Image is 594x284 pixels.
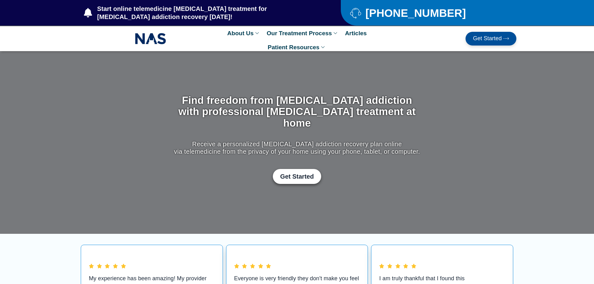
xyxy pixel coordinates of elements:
a: Start online telemedicine [MEDICAL_DATA] treatment for [MEDICAL_DATA] addiction recovery [DATE]! [84,5,316,21]
div: Get Started with Suboxone Treatment by filling-out this new patient packet form [172,169,422,184]
img: NAS_email_signature-removebg-preview.png [135,31,166,46]
a: Get Started [273,169,321,184]
span: [PHONE_NUMBER] [364,9,466,17]
h1: Find freedom from [MEDICAL_DATA] addiction with professional [MEDICAL_DATA] treatment at home [172,95,422,129]
p: Receive a personalized [MEDICAL_DATA] addiction recovery plan online via telemedicine from the pr... [172,140,422,155]
a: About Us [224,26,263,40]
span: Get Started [473,36,502,42]
a: [PHONE_NUMBER] [350,7,501,18]
span: Get Started [280,173,314,180]
a: Our Treatment Process [263,26,342,40]
span: Start online telemedicine [MEDICAL_DATA] treatment for [MEDICAL_DATA] addiction recovery [DATE]! [96,5,316,21]
a: Get Started [466,32,516,46]
a: Patient Resources [265,40,330,54]
a: Articles [342,26,370,40]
